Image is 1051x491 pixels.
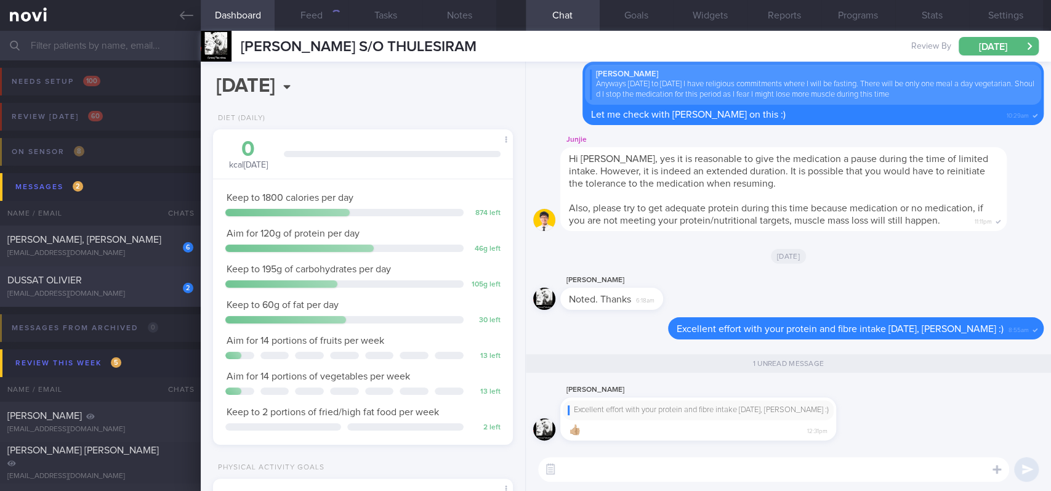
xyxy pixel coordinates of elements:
span: Aim for 120g of protein per day [227,229,360,238]
span: 60 [88,111,103,121]
div: Chats [151,377,201,402]
div: [EMAIL_ADDRESS][DOMAIN_NAME] [7,290,193,299]
span: [PERSON_NAME] [PERSON_NAME] [7,445,159,455]
div: Anyways [DATE] to [DATE] I have religious commitments where I will be fasting. There will be only... [590,79,1036,100]
div: Review this week [12,355,124,371]
span: 8 [74,146,84,156]
span: [PERSON_NAME], [PERSON_NAME] [7,235,161,245]
div: 6 [183,242,193,253]
div: 874 left [470,209,501,218]
div: 13 left [470,388,501,397]
div: Physical Activity Goals [213,463,324,473]
span: 👍🏼 [569,425,581,435]
div: 46 g left [470,245,501,254]
div: 105 g left [470,280,501,290]
div: Messages [12,179,86,195]
span: Aim for 14 portions of fruits per week [227,336,384,346]
span: Also, please try to get adequate protein during this time because medication or no medication, if... [569,203,983,225]
div: Junjie [560,132,1044,147]
div: Needs setup [9,73,103,90]
span: 6:18am [636,293,654,305]
span: 12:31pm [807,424,828,436]
span: 11:11pm [975,214,992,226]
span: DUSSAT OLIVIER [7,275,82,285]
span: 5 [111,357,121,368]
div: 30 left [470,316,501,325]
span: Keep to 195g of carbohydrates per day [227,264,391,274]
button: [DATE] [959,37,1039,55]
div: Diet (Daily) [213,114,265,123]
div: Messages from Archived [9,320,161,336]
span: Hi [PERSON_NAME], yes it is reasonable to give the medication a pause during the time of limited ... [569,154,988,189]
div: On sensor [9,144,87,160]
div: [PERSON_NAME] [560,383,873,397]
span: 8:55am [1009,323,1029,335]
span: Let me check with [PERSON_NAME] on this :) [591,110,786,120]
div: [PERSON_NAME] [560,273,700,288]
div: [PERSON_NAME] [590,70,1036,79]
div: [EMAIL_ADDRESS][DOMAIN_NAME] [7,472,193,481]
span: 100 [83,76,100,86]
span: Keep to 2 portions of fried/high fat food per week [227,407,439,417]
span: Keep to 1800 calories per day [227,193,353,203]
div: 2 [183,283,193,293]
span: 0 [148,322,158,333]
span: Noted. Thanks [569,294,631,304]
div: [EMAIL_ADDRESS][DOMAIN_NAME] [7,249,193,258]
div: Review [DATE] [9,108,106,125]
span: Keep to 60g of fat per day [227,300,339,310]
span: [PERSON_NAME] [7,411,82,421]
span: Review By [911,41,951,52]
div: Excellent effort with your protein and fibre intake [DATE], [PERSON_NAME] :) [568,405,829,415]
span: 2 [73,181,83,192]
span: Excellent effort with your protein and fibre intake [DATE], [PERSON_NAME] :) [677,324,1004,334]
div: kcal [DATE] [225,139,272,171]
div: [EMAIL_ADDRESS][DOMAIN_NAME] [7,425,193,434]
span: [PERSON_NAME] S/O THULESIRAM [241,39,477,54]
div: 2 left [470,423,501,432]
div: 0 [225,139,272,160]
span: 10:29am [1007,108,1029,120]
div: Chats [151,201,201,225]
span: [DATE] [771,249,806,264]
span: Aim for 14 portions of vegetables per week [227,371,410,381]
div: 13 left [470,352,501,361]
